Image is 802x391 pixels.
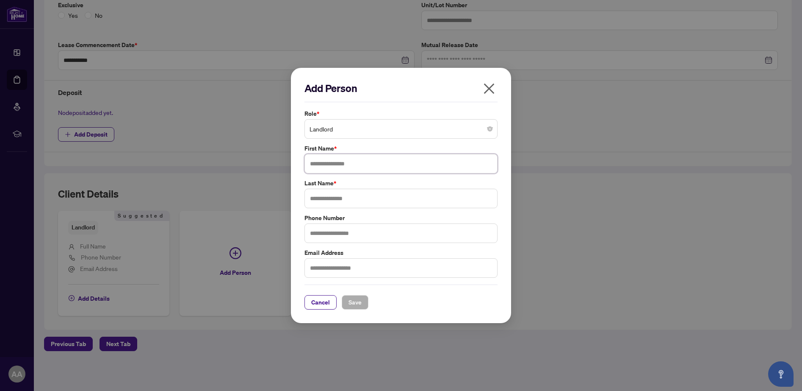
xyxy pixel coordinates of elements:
span: close [482,82,496,95]
span: Landlord [310,121,492,137]
label: Role [304,109,498,118]
button: Save [342,295,368,310]
label: Phone Number [304,213,498,223]
label: Email Address [304,248,498,257]
span: Cancel [311,296,330,309]
button: Cancel [304,295,337,310]
span: close-circle [487,126,492,131]
label: Last Name [304,179,498,188]
h2: Add Person [304,81,498,95]
button: Open asap [768,361,794,387]
label: First Name [304,144,498,153]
